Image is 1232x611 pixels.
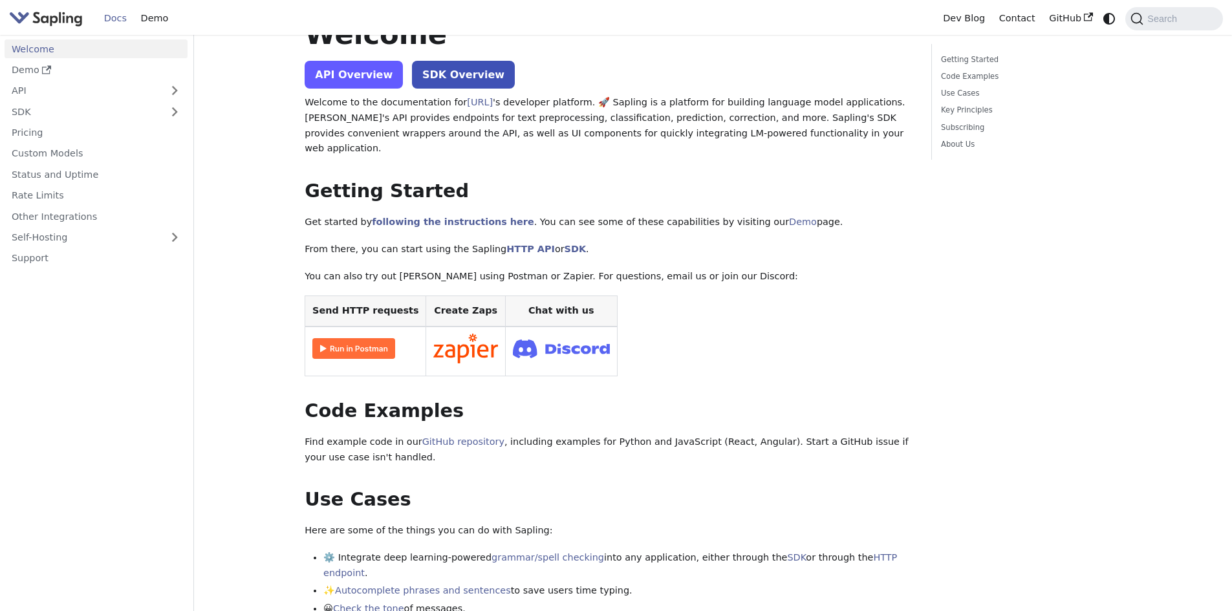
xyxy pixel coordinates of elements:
[513,336,610,362] img: Join Discord
[565,244,586,254] a: SDK
[992,8,1043,28] a: Contact
[5,123,188,142] a: Pricing
[5,228,188,247] a: Self-Hosting
[5,39,188,58] a: Welcome
[941,122,1116,134] a: Subscribing
[1143,14,1185,24] span: Search
[5,207,188,226] a: Other Integrations
[941,70,1116,83] a: Code Examples
[323,550,913,581] li: ⚙️ Integrate deep learning-powered into any application, either through the or through the .
[305,269,913,284] p: You can also try out [PERSON_NAME] using Postman or Zapier. For questions, email us or join our D...
[492,552,604,563] a: grammar/spell checking
[936,8,991,28] a: Dev Blog
[941,138,1116,151] a: About Us
[5,165,188,184] a: Status and Uptime
[305,95,913,156] p: Welcome to the documentation for 's developer platform. 🚀 Sapling is a platform for building lang...
[506,244,555,254] a: HTTP API
[305,215,913,230] p: Get started by . You can see some of these capabilities by visiting our page.
[134,8,175,28] a: Demo
[789,217,817,227] a: Demo
[941,87,1116,100] a: Use Cases
[941,54,1116,66] a: Getting Started
[305,434,913,466] p: Find example code in our , including examples for Python and JavaScript (React, Angular). Start a...
[335,585,511,595] a: Autocomplete phrases and sentences
[787,552,806,563] a: SDK
[162,81,188,100] button: Expand sidebar category 'API'
[5,81,162,100] a: API
[305,400,913,423] h2: Code Examples
[505,296,617,327] th: Chat with us
[305,61,403,89] a: API Overview
[312,338,395,359] img: Run in Postman
[372,217,534,227] a: following the instructions here
[412,61,515,89] a: SDK Overview
[1125,7,1222,30] button: Search (Command+K)
[1042,8,1099,28] a: GitHub
[433,334,498,363] img: Connect in Zapier
[5,249,188,268] a: Support
[941,104,1116,116] a: Key Principles
[162,102,188,121] button: Expand sidebar category 'SDK'
[305,488,913,511] h2: Use Cases
[305,296,426,327] th: Send HTTP requests
[323,583,913,599] li: ✨ to save users time typing.
[467,97,493,107] a: [URL]
[9,9,87,28] a: Sapling.aiSapling.ai
[97,8,134,28] a: Docs
[305,180,913,203] h2: Getting Started
[1100,9,1119,28] button: Switch between dark and light mode (currently system mode)
[426,296,506,327] th: Create Zaps
[5,144,188,163] a: Custom Models
[9,9,83,28] img: Sapling.ai
[5,102,162,121] a: SDK
[5,61,188,80] a: Demo
[422,436,504,447] a: GitHub repository
[323,552,897,578] a: HTTP endpoint
[305,523,913,539] p: Here are some of the things you can do with Sapling:
[305,242,913,257] p: From there, you can start using the Sapling or .
[5,186,188,205] a: Rate Limits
